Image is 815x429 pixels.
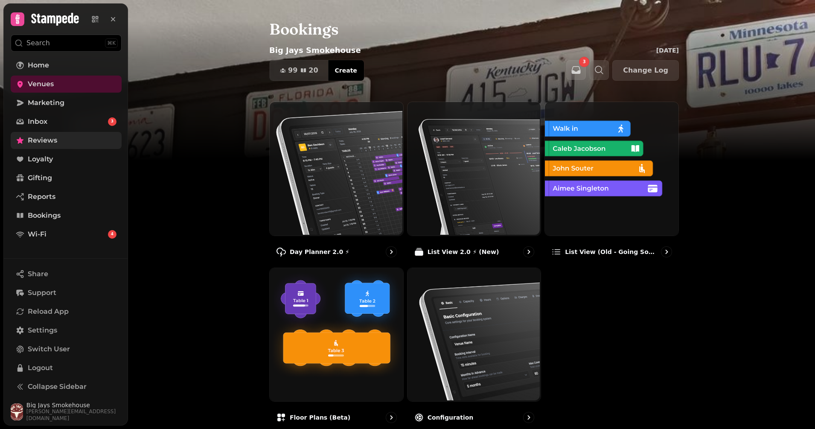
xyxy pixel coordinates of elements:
[111,231,114,237] span: 4
[11,94,122,111] a: Marketing
[11,76,122,93] a: Venues
[28,363,53,373] span: Logout
[11,303,122,320] button: Reload App
[11,207,122,224] a: Bookings
[524,413,533,422] svg: go to
[11,284,122,301] button: Support
[11,169,122,187] a: Gifting
[11,378,122,395] button: Collapse Sidebar
[407,267,540,401] img: Configuration
[28,192,55,202] span: Reports
[290,413,350,422] p: Floor Plans (beta)
[11,359,122,376] button: Logout
[28,173,52,183] span: Gifting
[11,266,122,283] button: Share
[28,154,53,164] span: Loyalty
[11,132,122,149] a: Reviews
[269,102,404,264] a: Day Planner 2.0 ⚡Day Planner 2.0 ⚡
[428,413,474,422] p: Configuration
[407,102,541,264] a: List View 2.0 ⚡ (New)List View 2.0 ⚡ (New)
[11,113,122,130] a: Inbox3
[28,269,48,279] span: Share
[11,341,122,358] button: Switch User
[28,135,57,146] span: Reviews
[662,248,671,256] svg: go to
[26,408,122,422] span: [PERSON_NAME][EMAIL_ADDRESS][DOMAIN_NAME]
[11,402,122,422] button: User avatarBig Jays Smokehouse[PERSON_NAME][EMAIL_ADDRESS][DOMAIN_NAME]
[656,46,679,55] p: [DATE]
[11,151,122,168] a: Loyalty
[28,229,47,239] span: Wi-Fi
[105,38,118,48] div: ⌘K
[309,67,318,74] span: 20
[269,101,402,235] img: Day Planner 2.0 ⚡
[544,102,679,264] a: List view (Old - going soon)List view (Old - going soon)
[612,60,679,81] button: Change Log
[11,35,122,52] button: Search⌘K
[544,101,678,235] img: List view (Old - going soon)
[328,60,364,81] button: Create
[28,117,47,127] span: Inbox
[28,325,57,336] span: Settings
[428,248,499,256] p: List View 2.0 ⚡ (New)
[288,67,297,74] span: 99
[290,248,349,256] p: Day Planner 2.0 ⚡
[11,57,122,74] a: Home
[565,248,658,256] p: List view (Old - going soon)
[28,98,64,108] span: Marketing
[407,101,540,235] img: List View 2.0 ⚡ (New)
[28,306,69,317] span: Reload App
[28,60,49,70] span: Home
[387,413,396,422] svg: go to
[11,188,122,205] a: Reports
[335,67,357,73] span: Create
[26,402,122,408] span: Big Jays Smokehouse
[270,60,329,81] button: 9920
[11,403,23,420] img: User avatar
[524,248,533,256] svg: go to
[28,79,54,89] span: Venues
[28,210,61,221] span: Bookings
[11,322,122,339] a: Settings
[111,119,114,125] span: 3
[28,382,87,392] span: Collapse Sidebar
[28,344,70,354] span: Switch User
[11,226,122,243] a: Wi-Fi4
[583,60,586,64] span: 3
[26,38,50,48] p: Search
[269,267,402,401] img: Floor Plans (beta)
[387,248,396,256] svg: go to
[623,67,668,74] span: Change Log
[28,288,56,298] span: Support
[269,44,361,56] p: Big Jays Smokehouse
